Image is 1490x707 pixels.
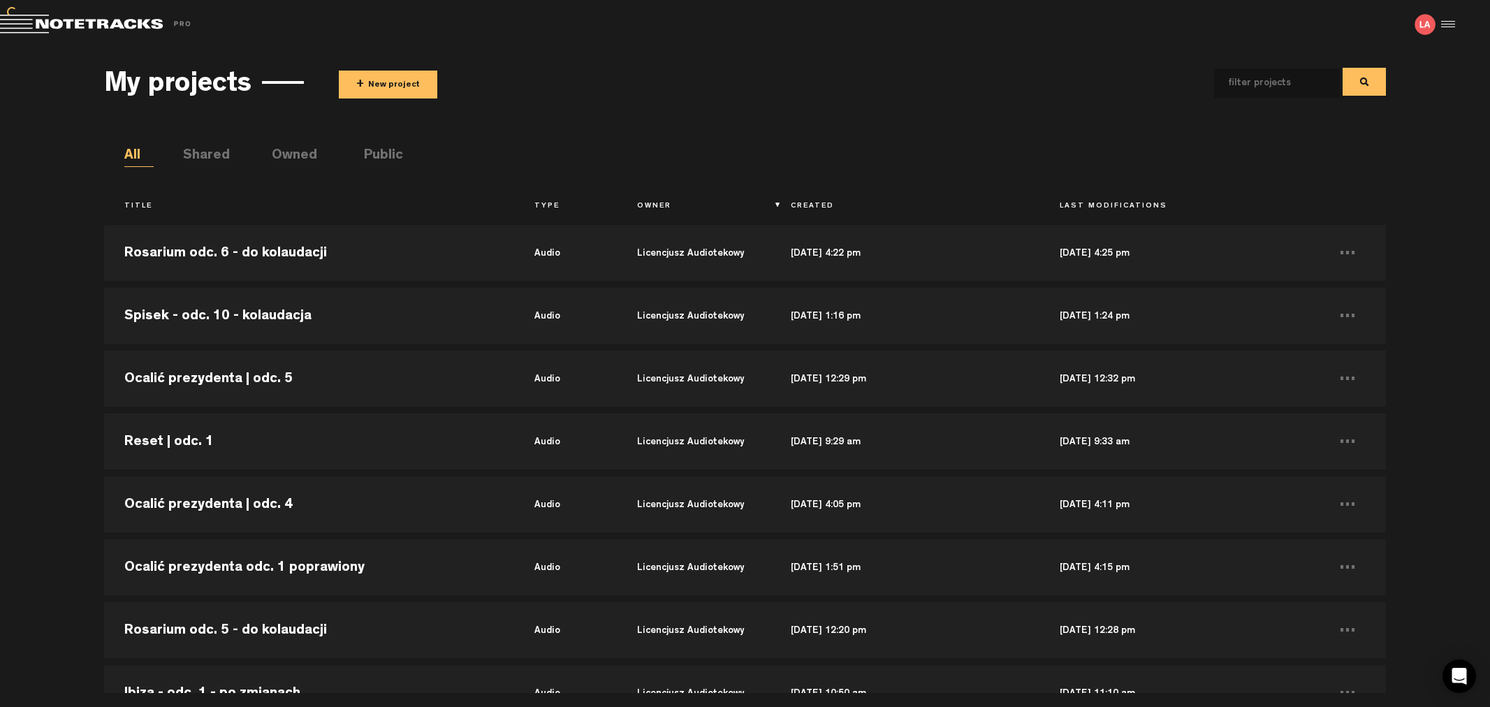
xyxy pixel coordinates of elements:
[514,410,617,473] td: audio
[104,410,514,473] td: Reset | odc. 1
[770,347,1039,410] td: [DATE] 12:29 pm
[1415,14,1436,35] img: letters
[1039,473,1308,536] td: [DATE] 4:11 pm
[514,599,617,662] td: audio
[339,71,437,99] button: +New project
[104,195,514,219] th: Title
[514,284,617,347] td: audio
[104,71,251,101] h3: My projects
[1309,284,1386,347] td: ...
[617,599,770,662] td: Licencjusz Audiotekowy
[1039,221,1308,284] td: [DATE] 4:25 pm
[104,536,514,599] td: Ocalić prezydenta odc. 1 poprawiony
[183,146,212,167] li: Shared
[1039,410,1308,473] td: [DATE] 9:33 am
[1214,68,1317,98] input: filter projects
[104,347,514,410] td: Ocalić prezydenta | odc. 5
[617,410,770,473] td: Licencjusz Audiotekowy
[364,146,393,167] li: Public
[770,599,1039,662] td: [DATE] 12:20 pm
[1309,347,1386,410] td: ...
[770,195,1039,219] th: Created
[1309,599,1386,662] td: ...
[514,221,617,284] td: audio
[1039,599,1308,662] td: [DATE] 12:28 pm
[617,221,770,284] td: Licencjusz Audiotekowy
[617,473,770,536] td: Licencjusz Audiotekowy
[356,77,364,93] span: +
[1039,536,1308,599] td: [DATE] 4:15 pm
[770,536,1039,599] td: [DATE] 1:51 pm
[514,473,617,536] td: audio
[1309,473,1386,536] td: ...
[1039,284,1308,347] td: [DATE] 1:24 pm
[514,195,617,219] th: Type
[104,284,514,347] td: Spisek - odc. 10 - kolaudacja
[1039,347,1308,410] td: [DATE] 12:32 pm
[617,536,770,599] td: Licencjusz Audiotekowy
[514,536,617,599] td: audio
[617,284,770,347] td: Licencjusz Audiotekowy
[617,347,770,410] td: Licencjusz Audiotekowy
[514,347,617,410] td: audio
[1442,659,1476,693] div: Open Intercom Messenger
[104,221,514,284] td: Rosarium odc. 6 - do kolaudacji
[104,473,514,536] td: Ocalić prezydenta | odc. 4
[1309,410,1386,473] td: ...
[1039,195,1308,219] th: Last Modifications
[104,599,514,662] td: Rosarium odc. 5 - do kolaudacji
[770,221,1039,284] td: [DATE] 4:22 pm
[770,410,1039,473] td: [DATE] 9:29 am
[770,284,1039,347] td: [DATE] 1:16 pm
[272,146,301,167] li: Owned
[770,473,1039,536] td: [DATE] 4:05 pm
[1309,536,1386,599] td: ...
[1309,221,1386,284] td: ...
[617,195,770,219] th: Owner
[124,146,154,167] li: All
